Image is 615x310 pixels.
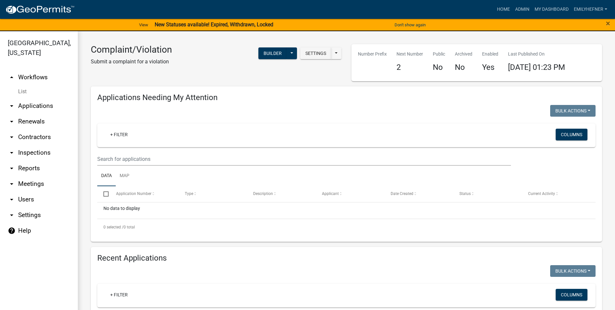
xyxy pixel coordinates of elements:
h4: Applications Needing My Attention [97,93,596,102]
i: arrow_drop_down [8,196,16,203]
div: No data to display [97,202,596,219]
button: Settings [300,47,331,59]
strong: New Statuses available! Expired, Withdrawn, Locked [155,21,273,28]
p: Submit a complaint for a violation [91,58,172,66]
button: Columns [556,129,587,140]
h4: Yes [482,63,498,72]
h3: Complaint/Violation [91,44,172,55]
h4: Recent Applications [97,253,596,263]
p: Next Number [396,51,423,58]
a: Map [116,166,133,187]
span: Date Created [391,191,413,196]
i: arrow_drop_down [8,133,16,141]
p: Last Published On [508,51,565,58]
div: 0 total [97,219,596,235]
button: Columns [556,289,587,301]
a: + Filter [105,289,133,301]
a: View [136,19,151,30]
span: Application Number [116,191,151,196]
i: help [8,227,16,235]
datatable-header-cell: Applicant [316,186,384,202]
a: Admin [513,3,532,16]
datatable-header-cell: Select [97,186,110,202]
span: 0 selected / [103,225,124,229]
span: Current Activity [528,191,555,196]
button: Don't show again [392,19,428,30]
button: Close [606,19,610,27]
a: emilyhefner [571,3,610,16]
h4: No [455,63,472,72]
a: Home [494,3,513,16]
i: arrow_drop_down [8,164,16,172]
i: arrow_drop_down [8,102,16,110]
span: [DATE] 01:23 PM [508,63,565,72]
button: Bulk Actions [550,265,596,277]
h4: 2 [396,63,423,72]
datatable-header-cell: Type [178,186,247,202]
h4: No [433,63,445,72]
a: My Dashboard [532,3,571,16]
p: Number Prefix [358,51,387,58]
span: Status [459,191,471,196]
i: arrow_drop_down [8,118,16,125]
datatable-header-cell: Current Activity [522,186,591,202]
i: arrow_drop_up [8,73,16,81]
a: + Filter [105,129,133,140]
i: arrow_drop_down [8,149,16,157]
button: Bulk Actions [550,105,596,117]
p: Public [433,51,445,58]
a: Data [97,166,116,187]
button: Builder [258,47,287,59]
datatable-header-cell: Application Number [110,186,178,202]
span: Description [253,191,273,196]
p: Enabled [482,51,498,58]
datatable-header-cell: Date Created [384,186,453,202]
p: Archived [455,51,472,58]
input: Search for applications [97,152,511,166]
span: Applicant [322,191,339,196]
span: Type [185,191,193,196]
datatable-header-cell: Status [453,186,522,202]
span: × [606,19,610,28]
i: arrow_drop_down [8,180,16,188]
i: arrow_drop_down [8,211,16,219]
datatable-header-cell: Description [247,186,316,202]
